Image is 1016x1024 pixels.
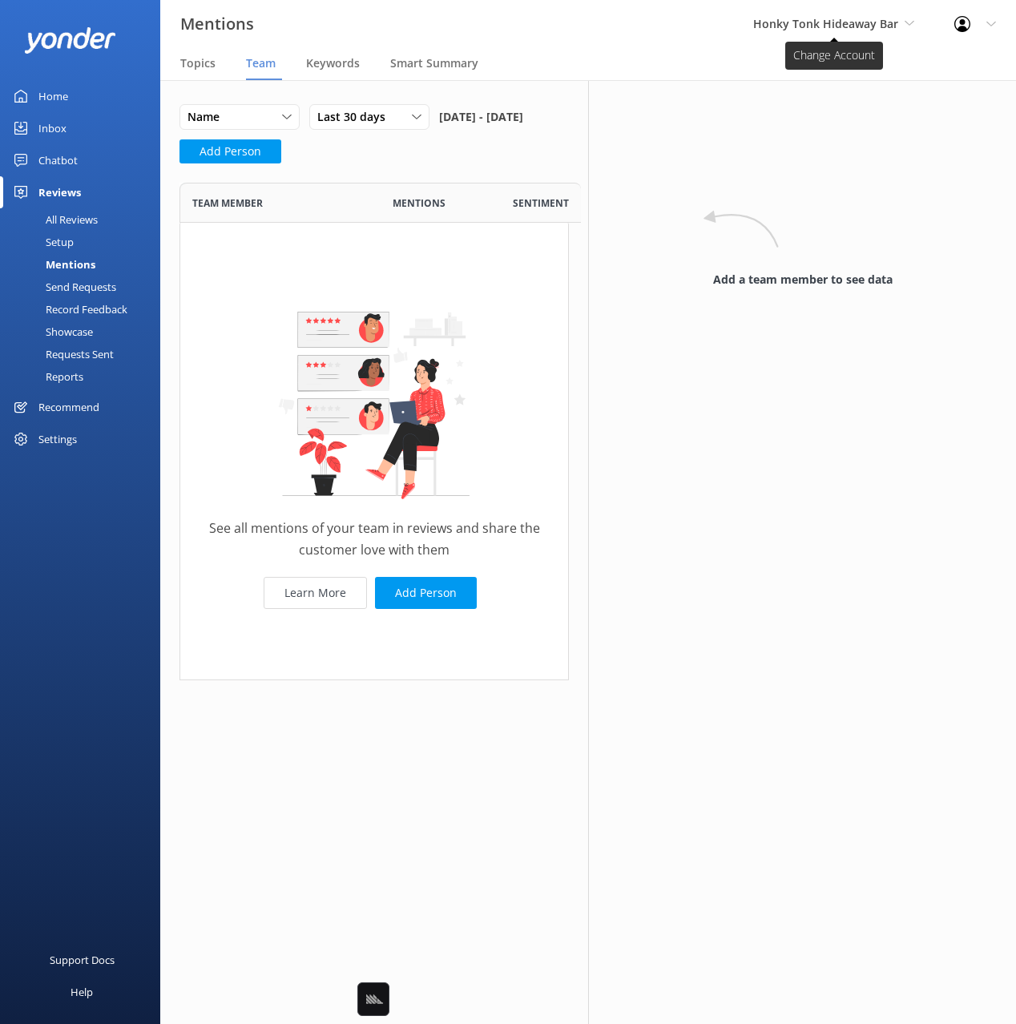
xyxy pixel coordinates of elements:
[24,27,116,54] img: yonder-white-logo.png
[439,104,523,130] span: [DATE] - [DATE]
[753,16,898,31] span: Honky Tonk Hideaway Bar
[10,365,160,388] a: Reports
[179,223,569,679] div: grid
[10,321,93,343] div: Showcase
[317,108,395,126] span: Last 30 days
[10,253,160,276] a: Mentions
[187,108,229,126] span: Name
[196,518,552,561] p: See all mentions of your team in reviews and share the customer love with them
[375,577,477,609] button: Add Person
[10,343,114,365] div: Requests Sent
[38,80,68,112] div: Home
[10,276,160,298] a: Send Requests
[513,196,569,211] span: Sentiment
[10,298,160,321] a: Record Feedback
[10,231,74,253] div: Setup
[38,391,99,423] div: Recommend
[71,976,93,1008] div: Help
[180,55,216,71] span: Topics
[192,196,263,211] span: Team member
[38,144,78,176] div: Chatbot
[50,944,115,976] div: Support Docs
[38,112,67,144] div: Inbox
[180,11,254,37] h3: Mentions
[264,577,367,609] a: Learn More
[10,253,95,276] div: Mentions
[390,55,478,71] span: Smart Summary
[38,423,77,455] div: Settings
[10,343,160,365] a: Requests Sent
[38,176,81,208] div: Reviews
[10,365,83,388] div: Reports
[179,139,281,163] button: Add Person
[10,208,98,231] div: All Reviews
[306,55,360,71] span: Keywords
[393,196,446,211] span: Mentions
[10,298,127,321] div: Record Feedback
[246,55,276,71] span: Team
[10,276,116,298] div: Send Requests
[10,231,160,253] a: Setup
[10,208,160,231] a: All Reviews
[10,321,160,343] a: Showcase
